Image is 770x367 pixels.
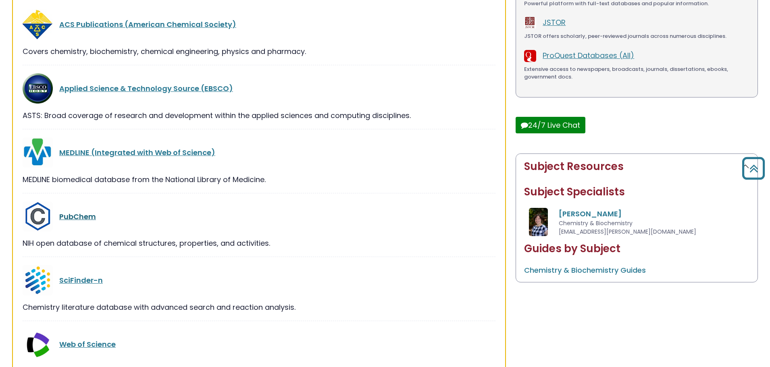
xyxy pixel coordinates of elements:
a: JSTOR [543,17,566,27]
button: Subject Resources [516,154,758,179]
img: Amanda Matthysse [529,208,548,236]
a: Applied Science & Technology Source (EBSCO) [59,83,233,93]
a: ACS Publications (American Chemical Society) [59,19,236,29]
a: Back to Top [739,161,768,176]
span: Chemistry & Biochemistry [559,219,633,227]
a: SciFinder-n [59,275,103,285]
div: Chemistry literature database with advanced search and reaction analysis. [23,302,495,313]
a: Chemistry & Biochemistry Guides [524,265,646,275]
div: Extensive access to newspapers, broadcasts, journals, dissertations, ebooks, government docs. [524,65,749,81]
button: 24/7 Live Chat [516,117,585,133]
a: PubChem [59,211,96,222]
div: Covers chemistry, biochemistry, chemical engineering, physics and pharmacy. [23,46,495,57]
div: MEDLINE biomedical database from the National Library of Medicine. [23,174,495,185]
h2: Guides by Subject [524,243,749,255]
a: Web of Science [59,339,116,349]
div: JSTOR offers scholarly, peer-reviewed journals across numerous disciplines. [524,32,749,40]
a: [PERSON_NAME] [559,209,622,219]
div: NIH open database of chemical structures, properties, and activities. [23,238,495,249]
div: ASTS: Broad coverage of research and development within the applied sciences and computing discip... [23,110,495,121]
a: ProQuest Databases (All) [543,50,634,60]
span: [EMAIL_ADDRESS][PERSON_NAME][DOMAIN_NAME] [559,228,696,236]
a: MEDLINE (Integrated with Web of Science) [59,147,215,158]
h2: Subject Specialists [524,186,749,198]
